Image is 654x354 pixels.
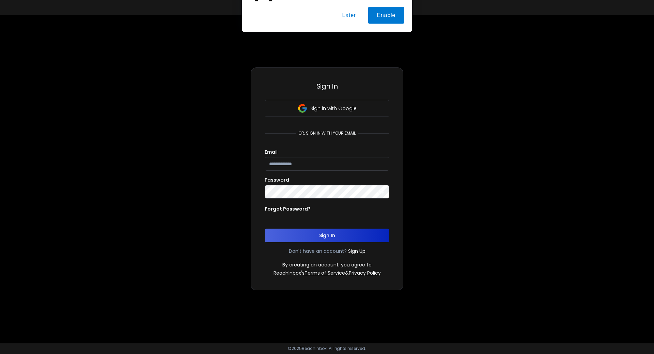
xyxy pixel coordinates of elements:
[305,270,345,276] a: Terms of Service
[265,178,289,182] label: Password
[296,130,358,136] p: or, sign in with your email
[265,205,311,212] p: Forgot Password?
[310,105,357,112] p: Sign in with Google
[265,150,278,154] label: Email
[333,35,364,52] button: Later
[265,81,389,91] h3: Sign In
[349,270,381,276] a: Privacy Policy
[250,8,277,35] img: notification icon
[282,261,372,268] p: By creating an account, you agree to
[265,100,389,117] button: Sign in with Google
[274,270,381,276] p: ReachInbox's &
[368,35,404,52] button: Enable
[348,248,365,255] a: Sign Up
[277,8,404,24] div: Enable notifications to stay on top of your campaigns with real-time updates on replies.
[288,346,366,351] p: © 2025 Reachinbox. All rights reserved.
[289,248,347,255] p: Don't have an account?
[265,229,389,242] button: Sign In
